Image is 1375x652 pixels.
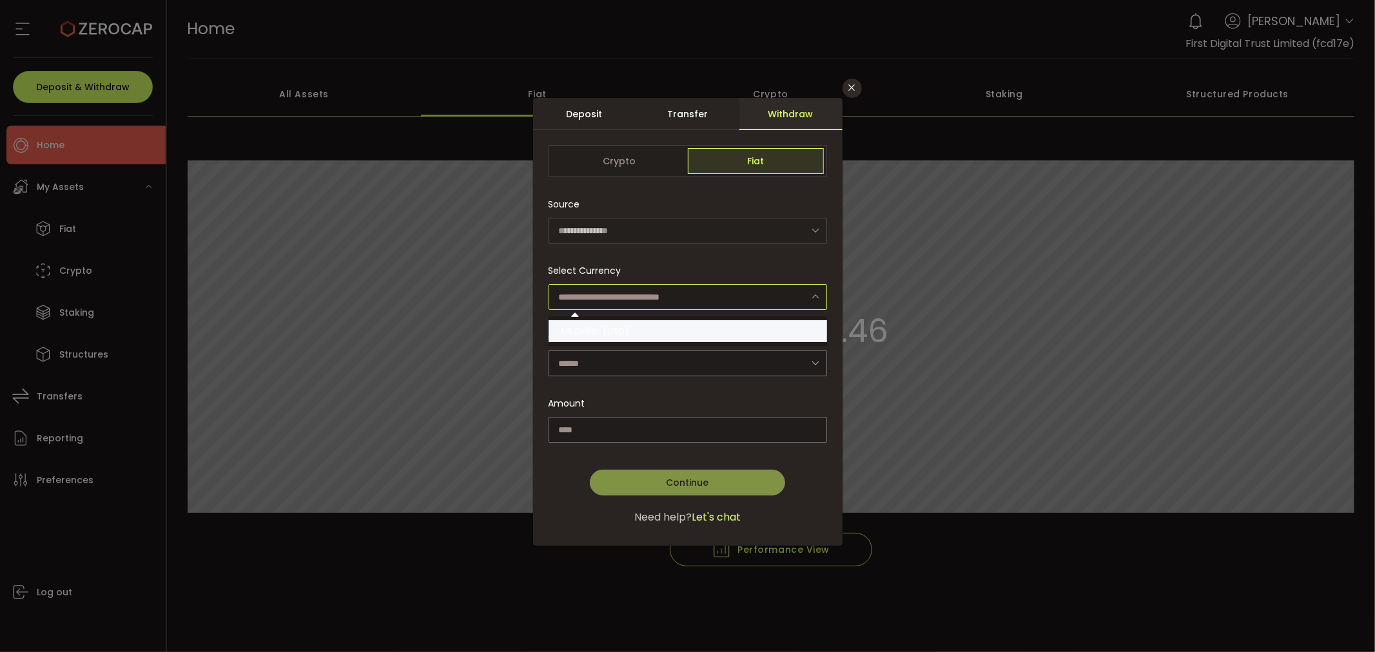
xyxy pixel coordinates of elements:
iframe: Chat Widget [1311,590,1375,652]
div: Deposit [533,98,636,130]
span: Amount [549,397,585,410]
span: Fiat [688,148,824,174]
span: Need help? [634,510,692,525]
button: Close [843,79,862,98]
div: Withdraw [739,98,843,130]
span: Let's chat [692,510,741,525]
span: Continue [666,476,708,489]
button: Continue [590,470,785,495]
span: Source [549,191,580,217]
span: Crypto [552,148,688,174]
span: US Dollar (USD) [561,325,629,338]
div: dialog [533,98,843,546]
label: Select Currency [549,264,629,277]
div: Transfer [636,98,739,130]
